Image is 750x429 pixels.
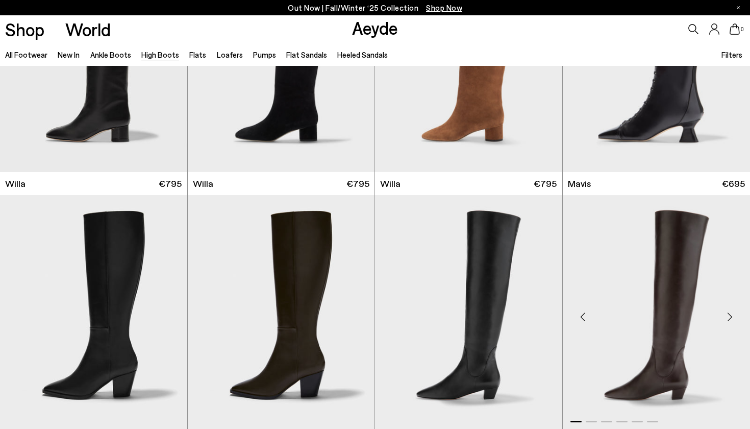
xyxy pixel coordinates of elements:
a: Willa €795 [375,172,562,195]
span: €695 [722,177,745,190]
a: 0 [730,23,740,35]
span: €795 [346,177,369,190]
a: Aeyde [352,17,398,38]
a: Flats [189,50,206,59]
div: Previous slide [568,301,598,332]
span: Navigate to /collections/new-in [426,3,462,12]
span: 0 [740,27,745,32]
a: Pumps [253,50,276,59]
a: World [65,20,111,38]
a: Heeled Sandals [337,50,388,59]
a: All Footwear [5,50,47,59]
span: Filters [721,50,742,59]
span: Willa [5,177,26,190]
a: New In [58,50,80,59]
div: Next slide [714,301,745,332]
a: High Boots [141,50,179,59]
a: Flat Sandals [286,50,327,59]
span: €795 [534,177,557,190]
a: Willa €795 [188,172,375,195]
span: €795 [159,177,182,190]
span: Mavis [568,177,591,190]
a: Loafers [217,50,243,59]
a: Shop [5,20,44,38]
p: Out Now | Fall/Winter ‘25 Collection [288,2,462,14]
span: Willa [193,177,213,190]
span: Willa [380,177,401,190]
a: Ankle Boots [90,50,131,59]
